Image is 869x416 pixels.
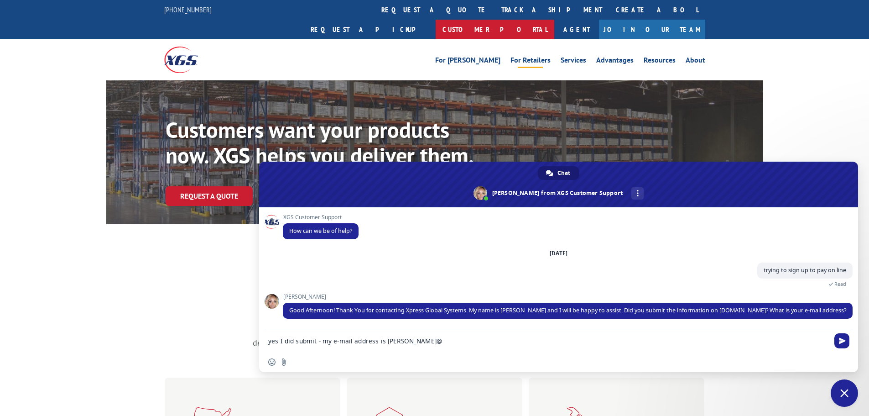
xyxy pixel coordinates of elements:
span: How can we be of help? [289,227,352,235]
a: Services [561,57,586,67]
a: For [PERSON_NAME] [435,57,500,67]
textarea: Compose your message... [268,337,829,345]
a: Request a Quote [166,186,253,206]
h1: Retailer Support [252,287,617,308]
span: Good Afternoon! Thank You for contacting Xpress Global Systems. My name is [PERSON_NAME] and I wi... [289,306,846,314]
span: Chat [557,166,570,180]
span: XGS Customer Support [283,214,359,221]
div: [DATE] [550,251,567,256]
span: Send [834,333,849,348]
span: trying to sign up to pay on line [764,266,846,274]
a: Customer Portal [436,20,554,39]
div: Chat [538,166,579,180]
a: For Retailers [510,57,551,67]
a: Join Our Team [599,20,705,39]
p: [DATE] customer wants the shortest possible delay between choosing your product and having it del... [252,327,617,359]
a: Agent [554,20,599,39]
span: [PERSON_NAME] [283,294,853,300]
a: Advantages [596,57,634,67]
span: Send a file [280,358,287,366]
span: Read [834,281,846,287]
div: More channels [631,187,644,200]
span: Insert an emoji [268,358,276,366]
p: Customers want your products now. XGS helps you deliver them. [166,117,493,168]
a: About [686,57,705,67]
a: Request a pickup [304,20,436,39]
a: [PHONE_NUMBER] [164,5,212,14]
a: Resources [644,57,676,67]
div: Close chat [831,379,858,407]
